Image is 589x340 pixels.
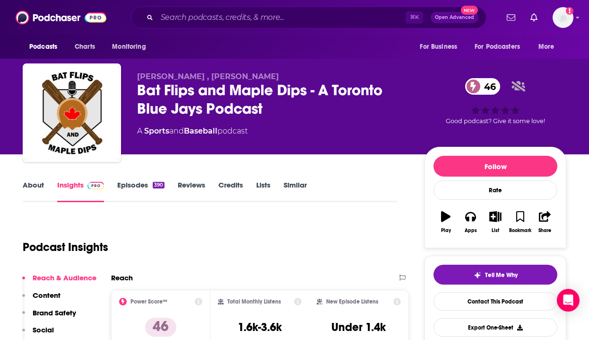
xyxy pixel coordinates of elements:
[458,205,483,239] button: Apps
[25,65,119,160] img: Bat Flips and Maple Dips - A Toronto Blue Jays Podcast
[157,10,406,25] input: Search podcasts, credits, & more...
[508,205,532,239] button: Bookmark
[326,298,378,305] h2: New Episode Listens
[33,325,54,334] p: Social
[433,156,557,177] button: Follow
[137,72,279,81] span: [PERSON_NAME] , [PERSON_NAME]
[533,205,557,239] button: Share
[475,40,520,54] span: For Podcasters
[284,180,307,202] a: Similar
[538,228,551,233] div: Share
[178,180,205,202] a: Reviews
[433,292,557,311] a: Contact This Podcast
[227,298,281,305] h2: Total Monthly Listens
[557,289,580,312] div: Open Intercom Messenger
[446,117,545,125] span: Good podcast? Give it some love!
[433,265,557,285] button: tell me why sparkleTell Me Why
[465,228,477,233] div: Apps
[503,9,519,26] a: Show notifications dropdown
[474,271,481,279] img: tell me why sparkle
[169,126,184,135] span: and
[22,291,61,308] button: Content
[433,180,557,200] div: Rate
[145,318,176,337] p: 46
[33,308,76,317] p: Brand Safety
[131,7,486,28] div: Search podcasts, credits, & more...
[144,126,169,135] a: Sports
[553,7,573,28] button: Show profile menu
[461,6,478,15] span: New
[406,11,423,24] span: ⌘ K
[238,320,282,334] h3: 1.6k-3.6k
[435,15,474,20] span: Open Advanced
[22,273,96,291] button: Reach & Audience
[130,298,167,305] h2: Power Score™
[184,126,217,135] a: Baseball
[57,180,104,202] a: InsightsPodchaser Pro
[117,180,165,202] a: Episodes390
[69,38,101,56] a: Charts
[441,228,451,233] div: Play
[424,72,566,131] div: 46Good podcast? Give it some love!
[331,320,386,334] h3: Under 1.4k
[433,205,458,239] button: Play
[23,38,69,56] button: open menu
[87,182,104,189] img: Podchaser Pro
[527,9,541,26] a: Show notifications dropdown
[111,273,133,282] h2: Reach
[22,308,76,326] button: Brand Safety
[105,38,158,56] button: open menu
[475,78,501,95] span: 46
[112,40,146,54] span: Monitoring
[137,125,248,137] div: A podcast
[153,182,165,188] div: 390
[553,7,573,28] span: Logged in as AparnaKulkarni
[420,40,457,54] span: For Business
[485,271,518,279] span: Tell Me Why
[566,7,573,15] svg: Add a profile image
[492,228,499,233] div: List
[23,240,108,254] h1: Podcast Insights
[23,180,44,202] a: About
[433,318,557,337] button: Export One-Sheet
[532,38,566,56] button: open menu
[431,12,478,23] button: Open AdvancedNew
[33,291,61,300] p: Content
[218,180,243,202] a: Credits
[29,40,57,54] span: Podcasts
[538,40,554,54] span: More
[16,9,106,27] img: Podchaser - Follow, Share and Rate Podcasts
[483,205,508,239] button: List
[509,228,531,233] div: Bookmark
[75,40,95,54] span: Charts
[33,273,96,282] p: Reach & Audience
[413,38,469,56] button: open menu
[256,180,270,202] a: Lists
[465,78,501,95] a: 46
[468,38,534,56] button: open menu
[553,7,573,28] img: User Profile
